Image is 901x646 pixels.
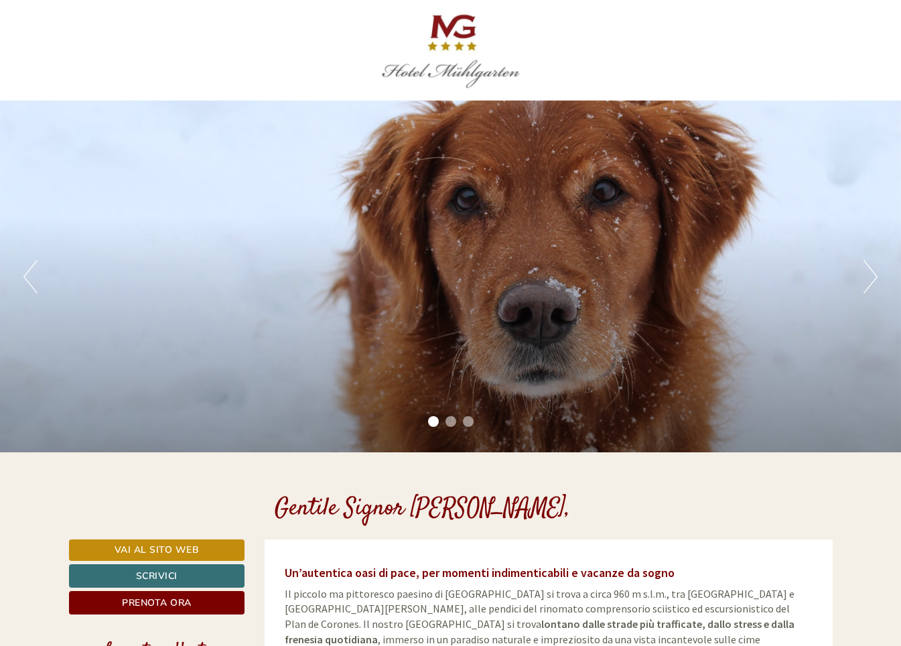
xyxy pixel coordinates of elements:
[69,564,245,588] a: Scrivici
[69,539,245,561] a: Vai al sito web
[285,565,675,580] span: Un’autentica oasi di pace, per momenti indimenticabili e vacanze da sogno
[863,260,878,294] button: Next
[69,591,245,615] a: Prenota ora
[23,260,38,294] button: Previous
[275,496,570,523] h1: Gentile Signor [PERSON_NAME],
